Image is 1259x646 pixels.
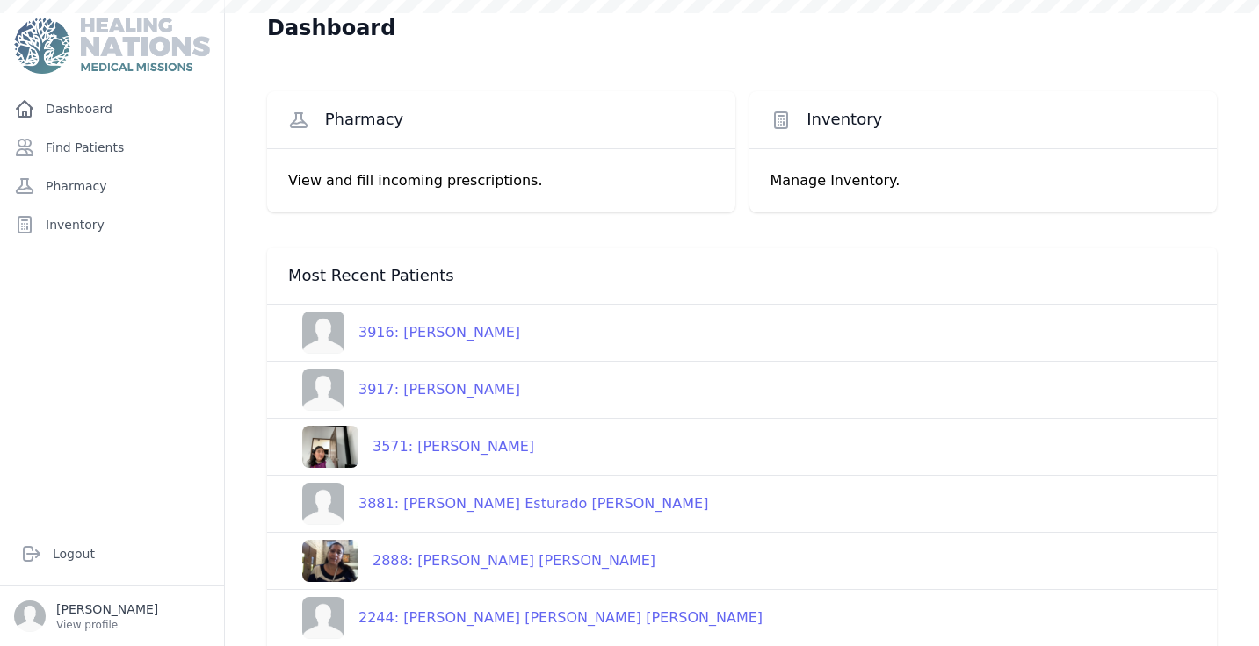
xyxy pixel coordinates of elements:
img: xfdmblekuUtzgAAACV0RVh0ZGF0ZTpjcmVhdGUAMjAyNS0wNi0xOVQxOTo0ODoxMyswMDowMMTCnVcAAAAldEVYdGRhdGU6bW... [302,426,358,468]
a: Dashboard [7,91,217,126]
a: [PERSON_NAME] View profile [14,600,210,632]
img: person-242608b1a05df3501eefc295dc1bc67a.jpg [302,483,344,525]
a: 3571: [PERSON_NAME] [288,426,534,468]
div: 2244: [PERSON_NAME] [PERSON_NAME] [PERSON_NAME] [344,607,763,628]
span: Pharmacy [325,109,404,130]
a: 2888: [PERSON_NAME] [PERSON_NAME] [288,540,655,582]
p: View profile [56,618,158,632]
a: Pharmacy [7,169,217,204]
div: 2888: [PERSON_NAME] [PERSON_NAME] [358,550,655,571]
img: Medical Missions EMR [14,18,209,74]
a: Inventory [7,207,217,242]
div: 3881: [PERSON_NAME] Esturado [PERSON_NAME] [344,493,708,514]
img: person-242608b1a05df3501eefc295dc1bc67a.jpg [302,597,344,639]
a: Find Patients [7,130,217,165]
a: Inventory Manage Inventory. [749,91,1218,212]
p: [PERSON_NAME] [56,600,158,618]
a: Logout [14,536,210,571]
a: 3917: [PERSON_NAME] [288,369,520,411]
div: 3916: [PERSON_NAME] [344,322,520,343]
div: 3917: [PERSON_NAME] [344,379,520,400]
p: View and fill incoming prescriptions. [288,170,714,191]
a: 3916: [PERSON_NAME] [288,312,520,354]
p: Manage Inventory. [771,170,1197,191]
span: Inventory [807,109,882,130]
a: 3881: [PERSON_NAME] Esturado [PERSON_NAME] [288,483,708,525]
a: Pharmacy View and fill incoming prescriptions. [267,91,735,212]
img: P6k8qdky31flAAAAJXRFWHRkYXRlOmNyZWF0ZQAyMDIzLTEyLTE5VDE2OjAyOjA5KzAwOjAw0m2Y3QAAACV0RVh0ZGF0ZTptb... [302,540,358,582]
h1: Dashboard [267,14,395,42]
div: 3571: [PERSON_NAME] [358,436,534,457]
a: 2244: [PERSON_NAME] [PERSON_NAME] [PERSON_NAME] [288,597,763,639]
img: person-242608b1a05df3501eefc295dc1bc67a.jpg [302,369,344,411]
img: person-242608b1a05df3501eefc295dc1bc67a.jpg [302,312,344,354]
span: Most Recent Patients [288,265,454,286]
